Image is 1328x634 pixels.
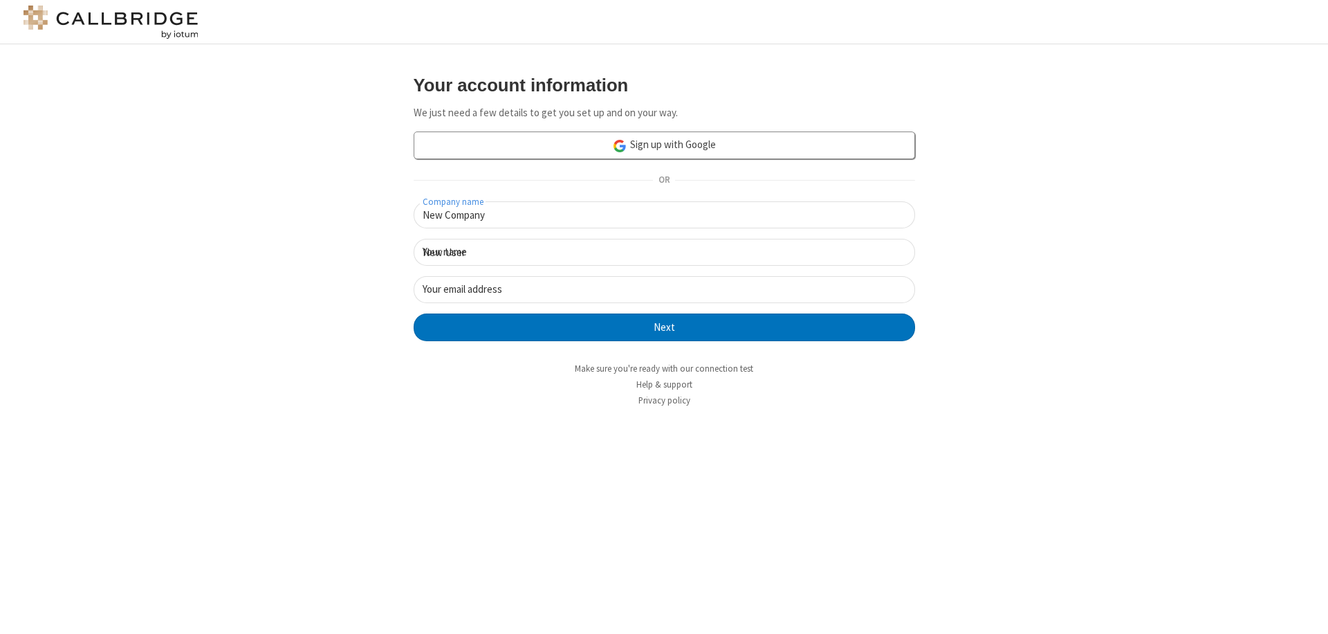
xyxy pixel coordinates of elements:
[21,6,201,39] img: logo@2x.png
[638,395,690,406] a: Privacy policy
[414,105,915,121] p: We just need a few details to get you set up and on your way.
[414,239,915,266] input: Your name
[612,138,627,154] img: google-icon.png
[575,363,753,374] a: Make sure you're ready with our connection test
[414,75,915,95] h3: Your account information
[414,276,915,303] input: Your email address
[636,379,692,390] a: Help & support
[414,201,915,228] input: Company name
[653,171,675,190] span: OR
[414,132,915,159] a: Sign up with Google
[414,314,915,341] button: Next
